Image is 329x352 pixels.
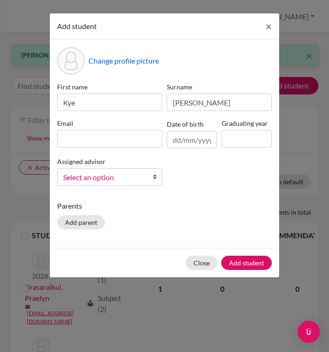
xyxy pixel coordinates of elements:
label: First name [57,82,162,92]
p: Parents [57,200,272,211]
span: Select an option [63,171,144,183]
label: Surname [167,82,272,92]
div: Open Intercom Messenger [298,321,320,343]
div: Profile picture [57,47,85,75]
label: Graduating year [222,118,272,128]
input: dd/mm/yyyy [167,131,217,148]
label: Date of birth [167,119,204,129]
label: Assigned advisor [57,157,106,166]
button: Close [258,13,279,39]
span: Add student [57,22,97,30]
button: Add parent [57,215,105,229]
button: Close [186,256,217,270]
span: × [265,19,272,33]
button: Add student [221,256,272,270]
label: Email [57,118,162,128]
